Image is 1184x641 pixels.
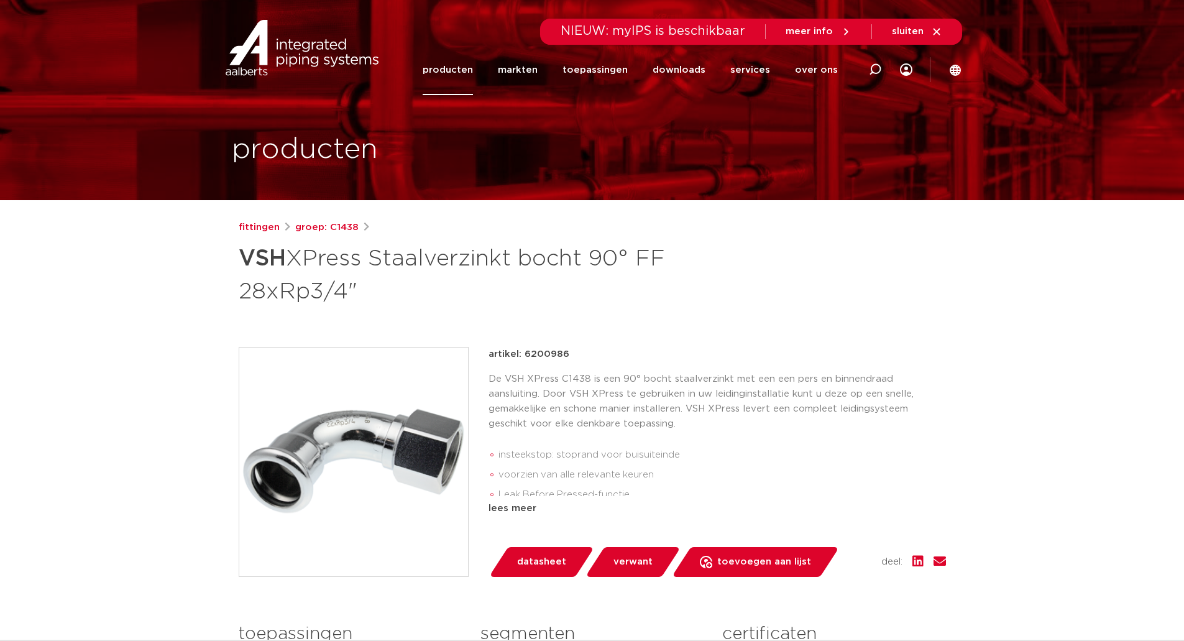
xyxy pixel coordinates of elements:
a: over ons [795,45,838,95]
a: groep: C1438 [295,220,359,235]
h1: XPress Staalverzinkt bocht 90° FF 28xRp3/4" [239,240,705,307]
div: lees meer [489,501,946,516]
span: datasheet [517,552,566,572]
a: meer info [786,26,851,37]
li: Leak Before Pressed-functie [498,485,946,505]
a: toepassingen [562,45,628,95]
span: sluiten [892,27,924,36]
a: verwant [585,547,681,577]
span: toevoegen aan lijst [717,552,811,572]
p: De VSH XPress C1438 is een 90° bocht staalverzinkt met een een pers en binnendraad aansluiting. D... [489,372,946,431]
span: NIEUW: myIPS is beschikbaar [561,25,745,37]
span: verwant [613,552,653,572]
a: sluiten [892,26,942,37]
a: markten [498,45,538,95]
li: insteekstop: stoprand voor buisuiteinde [498,445,946,465]
li: voorzien van alle relevante keuren [498,465,946,485]
a: services [730,45,770,95]
strong: VSH [239,247,286,270]
a: downloads [653,45,705,95]
h1: producten [232,130,378,170]
p: artikel: 6200986 [489,347,569,362]
span: deel: [881,555,902,570]
img: Product Image for VSH XPress Staalverzinkt bocht 90° FF 28xRp3/4" [239,348,468,576]
div: my IPS [900,45,912,95]
a: datasheet [489,547,594,577]
a: producten [423,45,473,95]
a: fittingen [239,220,280,235]
nav: Menu [423,45,838,95]
span: meer info [786,27,833,36]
